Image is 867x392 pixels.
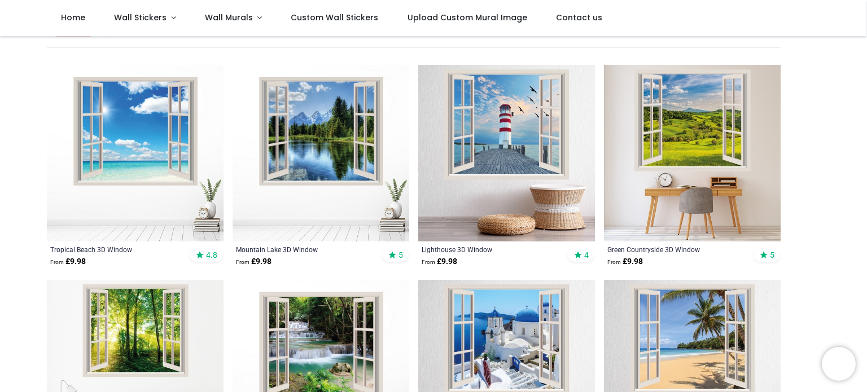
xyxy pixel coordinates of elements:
[236,259,249,265] span: From
[422,256,457,267] strong: £ 9.98
[607,256,643,267] strong: £ 9.98
[418,65,595,241] img: Lighthouse 3D Window Wall Sticker
[607,259,621,265] span: From
[47,65,224,241] img: Tropical Beach 3D Window Wall Sticker
[399,250,403,260] span: 5
[604,65,781,241] img: Green Countryside 3D Window Wall Sticker
[607,245,743,254] a: Green Countryside 3D Window
[556,12,602,23] span: Contact us
[50,259,64,265] span: From
[50,245,186,254] a: Tropical Beach 3D Window
[822,347,856,381] iframe: Brevo live chat
[61,12,85,23] span: Home
[114,12,167,23] span: Wall Stickers
[408,12,527,23] span: Upload Custom Mural Image
[206,250,217,260] span: 4.8
[291,12,378,23] span: Custom Wall Stickers
[205,12,253,23] span: Wall Murals
[236,256,272,267] strong: £ 9.98
[770,250,774,260] span: 5
[50,256,86,267] strong: £ 9.98
[584,250,589,260] span: 4
[236,245,372,254] a: Mountain Lake 3D Window
[422,259,435,265] span: From
[422,245,558,254] a: Lighthouse 3D Window
[233,65,409,241] img: Mountain Lake 3D Window Wall Sticker - Mod4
